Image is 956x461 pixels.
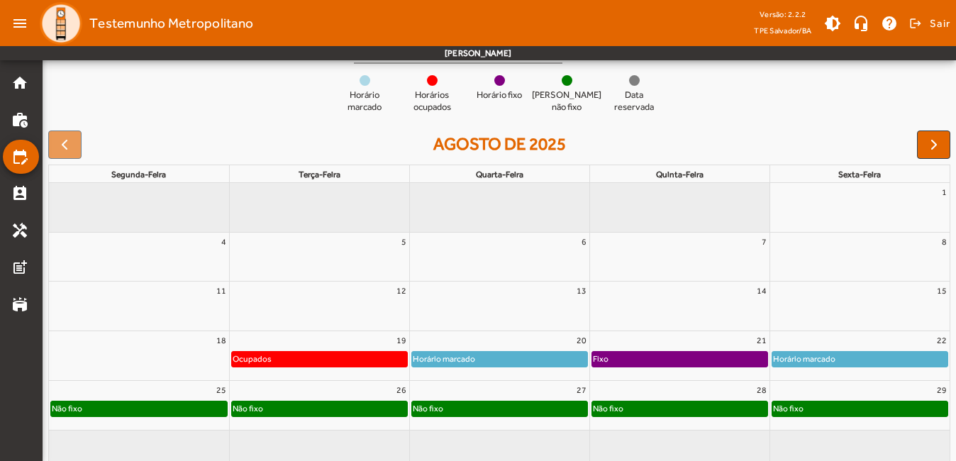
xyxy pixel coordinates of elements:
a: 8 de agosto de 2025 [939,233,950,251]
div: Não fixo [592,401,624,416]
div: Horário marcado [772,352,836,366]
td: 7 de agosto de 2025 [589,232,769,282]
td: 14 de agosto de 2025 [589,282,769,331]
td: 29 de agosto de 2025 [769,381,950,431]
a: 15 de agosto de 2025 [934,282,950,300]
span: Horário marcado [336,89,393,113]
div: Não fixo [772,401,804,416]
td: 11 de agosto de 2025 [49,282,229,331]
a: 22 de agosto de 2025 [934,331,950,350]
mat-icon: perm_contact_calendar [11,185,28,202]
span: Horários ocupados [404,89,460,113]
a: 18 de agosto de 2025 [213,331,229,350]
a: 29 de agosto de 2025 [934,381,950,399]
a: sexta-feira [835,167,884,182]
span: Data reservada [606,89,662,113]
a: 12 de agosto de 2025 [394,282,409,300]
mat-icon: home [11,74,28,91]
a: 11 de agosto de 2025 [213,282,229,300]
a: quarta-feira [473,167,526,182]
td: 28 de agosto de 2025 [589,381,769,431]
a: 1 de agosto de 2025 [939,183,950,201]
mat-icon: work_history [11,111,28,128]
mat-icon: handyman [11,222,28,239]
a: 13 de agosto de 2025 [574,282,589,300]
td: 27 de agosto de 2025 [409,381,589,431]
td: 8 de agosto de 2025 [769,232,950,282]
mat-icon: menu [6,9,34,38]
a: 27 de agosto de 2025 [574,381,589,399]
a: 20 de agosto de 2025 [574,331,589,350]
a: 21 de agosto de 2025 [754,331,769,350]
div: Horário marcado [412,352,476,366]
span: TPE Salvador/BA [754,23,811,38]
div: Não fixo [232,401,264,416]
a: 26 de agosto de 2025 [394,381,409,399]
span: Sair [930,12,950,35]
div: Não fixo [412,401,444,416]
a: 7 de agosto de 2025 [759,233,769,251]
a: segunda-feira [109,167,169,182]
td: 19 de agosto de 2025 [229,331,409,381]
a: Testemunho Metropolitano [34,2,253,45]
td: 21 de agosto de 2025 [589,331,769,381]
mat-icon: post_add [11,259,28,276]
button: Sair [907,13,950,34]
td: 26 de agosto de 2025 [229,381,409,431]
td: 25 de agosto de 2025 [49,381,229,431]
td: 6 de agosto de 2025 [409,232,589,282]
td: 5 de agosto de 2025 [229,232,409,282]
span: Horário fixo [477,89,522,101]
div: Não fixo [51,401,83,416]
a: 6 de agosto de 2025 [579,233,589,251]
td: 13 de agosto de 2025 [409,282,589,331]
td: 12 de agosto de 2025 [229,282,409,331]
td: 18 de agosto de 2025 [49,331,229,381]
a: 4 de agosto de 2025 [218,233,229,251]
a: 14 de agosto de 2025 [754,282,769,300]
td: 22 de agosto de 2025 [769,331,950,381]
td: 4 de agosto de 2025 [49,232,229,282]
img: Logo TPE [40,2,82,45]
div: Versão: 2.2.2 [754,6,811,23]
div: Ocupados [232,352,272,366]
h2: agosto de 2025 [433,134,566,155]
a: 25 de agosto de 2025 [213,381,229,399]
mat-icon: stadium [11,296,28,313]
mat-icon: edit_calendar [11,148,28,165]
td: 20 de agosto de 2025 [409,331,589,381]
span: [PERSON_NAME] não fixo [532,89,601,113]
span: Testemunho Metropolitano [89,12,253,35]
td: 1 de agosto de 2025 [769,183,950,232]
a: quinta-feira [653,167,706,182]
a: 19 de agosto de 2025 [394,331,409,350]
td: 15 de agosto de 2025 [769,282,950,331]
a: 28 de agosto de 2025 [754,381,769,399]
a: terça-feira [296,167,343,182]
a: 5 de agosto de 2025 [399,233,409,251]
div: Fixo [592,352,609,366]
